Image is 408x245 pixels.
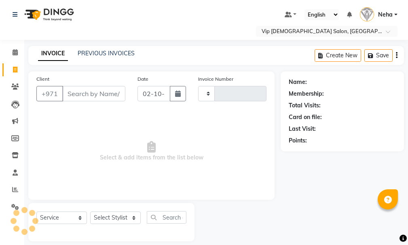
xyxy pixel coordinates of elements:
img: Neha [360,7,374,21]
div: Total Visits: [289,101,321,110]
label: Date [137,75,148,83]
div: Points: [289,136,307,145]
input: Search or Scan [147,211,186,224]
div: Last Visit: [289,125,316,133]
button: Save [364,49,393,62]
button: Create New [315,49,361,62]
span: Neha [378,10,393,19]
iframe: chat widget [374,213,400,237]
a: INVOICE [38,46,68,61]
label: Client [36,75,49,83]
label: Invoice Number [198,75,233,83]
a: PREVIOUS INVOICES [78,50,135,57]
img: logo [21,3,76,26]
div: Card on file: [289,113,322,121]
div: Name: [289,78,307,86]
input: Search by Name/Mobile/Email/Code [62,86,125,101]
div: Membership: [289,90,324,98]
button: +971 [36,86,63,101]
span: Select & add items from the list below [36,111,266,192]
